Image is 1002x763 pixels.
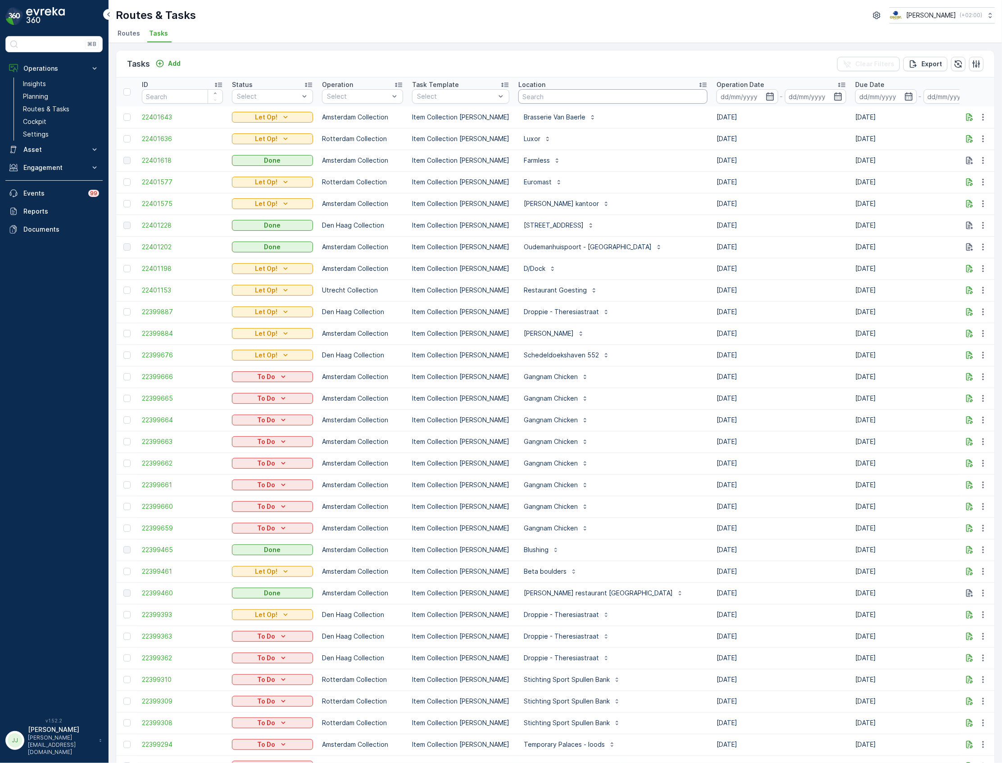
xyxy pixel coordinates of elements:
[142,589,223,598] a: 22399460
[257,632,275,641] p: To Do
[518,326,590,341] button: [PERSON_NAME]
[142,221,223,230] span: 22401228
[232,458,313,469] button: To Do
[524,632,599,641] p: Droppie - Theresiastraat
[257,480,275,489] p: To Do
[142,524,223,533] span: 22399659
[142,480,223,489] a: 22399661
[142,307,223,316] a: 22399887
[851,215,989,236] td: [DATE]
[851,669,989,690] td: [DATE]
[851,128,989,150] td: [DATE]
[142,351,223,360] span: 22399676
[518,370,594,384] button: Gangnam Chicken
[257,372,275,381] p: To Do
[518,456,594,471] button: Gangnam Chicken
[123,525,131,532] div: Toggle Row Selected
[232,177,313,187] button: Let Op!
[232,112,313,123] button: Let Op!
[851,193,989,215] td: [DATE]
[524,329,574,338] p: [PERSON_NAME]
[232,739,313,750] button: To Do
[960,12,982,19] p: ( +02:00 )
[23,145,85,154] p: Asset
[232,198,313,209] button: Let Op!
[142,675,223,684] a: 22399310
[142,286,223,295] span: 22401153
[889,7,995,23] button: [PERSON_NAME](+02:00)
[851,690,989,712] td: [DATE]
[712,279,851,301] td: [DATE]
[255,286,277,295] p: Let Op!
[524,502,578,511] p: Gangnam Chicken
[518,651,615,665] button: Droppie - Theresiastraat
[142,178,223,187] a: 22401577
[257,524,275,533] p: To Do
[712,496,851,517] td: [DATE]
[524,524,578,533] p: Gangnam Chicken
[123,481,131,489] div: Toggle Row Selected
[255,307,277,316] p: Let Op!
[712,215,851,236] td: [DATE]
[142,653,223,662] a: 22399362
[5,202,103,220] a: Reports
[255,178,277,187] p: Let Op!
[712,366,851,388] td: [DATE]
[5,141,103,159] button: Asset
[142,545,223,554] a: 22399465
[518,737,621,752] button: Temporary Palaces - loods
[123,698,131,705] div: Toggle Row Selected
[712,452,851,474] td: [DATE]
[232,653,313,663] button: To Do
[524,437,578,446] p: Gangnam Chicken
[524,156,550,165] p: Farmless
[518,132,557,146] button: Luxor
[257,675,275,684] p: To Do
[26,7,65,25] img: logo_dark-DEwI_e13.png
[255,329,277,338] p: Let Op!
[232,717,313,728] button: To Do
[524,653,599,662] p: Droppie - Theresiastraat
[255,264,277,273] p: Let Op!
[257,416,275,425] p: To Do
[851,539,989,561] td: [DATE]
[255,134,277,143] p: Let Op!
[123,135,131,142] div: Toggle Row Selected
[123,287,131,294] div: Toggle Row Selected
[232,371,313,382] button: To Do
[5,725,103,756] button: JJ[PERSON_NAME][PERSON_NAME][EMAIL_ADDRESS][DOMAIN_NAME]
[903,57,948,71] button: Export
[232,436,313,447] button: To Do
[257,653,275,662] p: To Do
[712,106,851,128] td: [DATE]
[712,734,851,755] td: [DATE]
[851,474,989,496] td: [DATE]
[889,10,902,20] img: basis-logo_rgb2x.png
[518,478,594,492] button: Gangnam Chicken
[712,236,851,258] td: [DATE]
[524,545,549,554] p: Blushing
[518,413,594,427] button: Gangnam Chicken
[518,283,603,297] button: Restaurant Goesting
[142,134,223,143] a: 22401636
[142,697,223,706] a: 22399309
[23,92,48,101] p: Planning
[851,236,989,258] td: [DATE]
[518,348,615,362] button: Schedeldoekshaven 552
[518,305,615,319] button: Droppie - Theresiastraat
[518,564,583,579] button: Beta boulders
[142,610,223,619] a: 22399393
[518,543,565,557] button: Blushing
[518,694,626,708] button: Stichting Sport Spullen Bank
[518,434,594,449] button: Gangnam Chicken
[142,264,223,273] a: 22401198
[5,7,23,25] img: logo
[712,431,851,452] td: [DATE]
[232,328,313,339] button: Let Op!
[142,394,223,403] a: 22399665
[19,103,103,115] a: Routes & Tasks
[518,391,594,406] button: Gangnam Chicken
